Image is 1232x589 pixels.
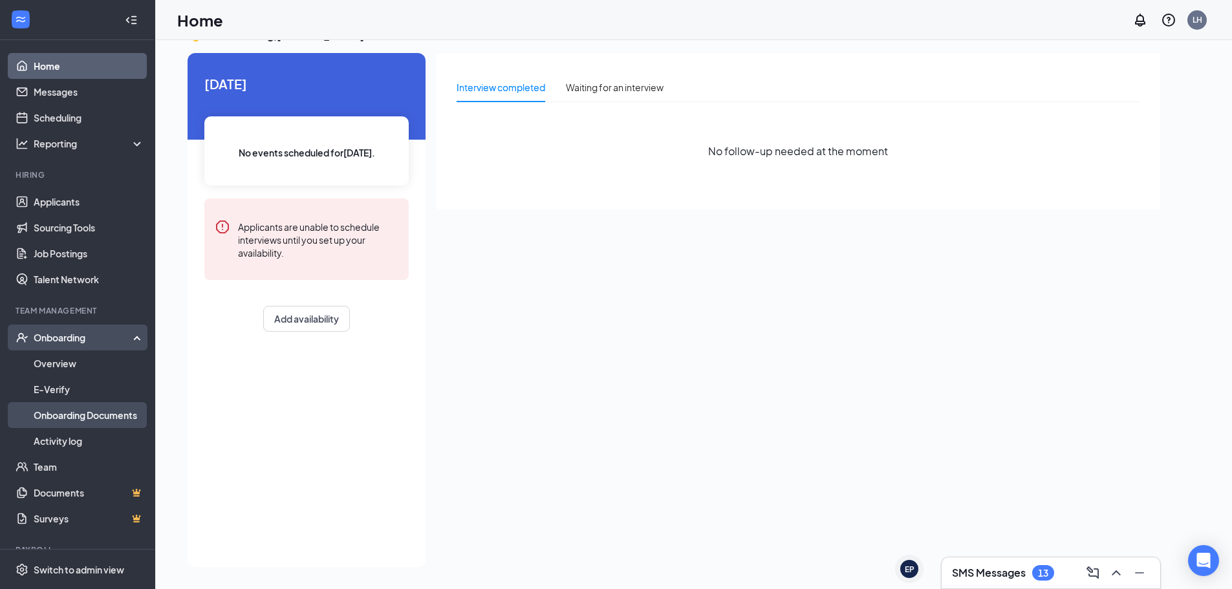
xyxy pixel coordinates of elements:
svg: QuestionInfo [1161,12,1176,28]
div: Team Management [16,305,142,316]
svg: Analysis [16,137,28,150]
div: Switch to admin view [34,563,124,576]
div: EP [905,564,914,575]
a: Overview [34,350,144,376]
span: No events scheduled for [DATE] . [239,145,375,160]
span: [DATE] [204,74,409,94]
svg: ComposeMessage [1085,565,1101,581]
div: LH [1193,14,1202,25]
a: Sourcing Tools [34,215,144,241]
div: Interview completed [457,80,545,94]
button: ComposeMessage [1083,562,1103,583]
a: Team [34,454,144,480]
a: Messages [34,79,144,105]
svg: Error [215,219,230,235]
a: Scheduling [34,105,144,131]
svg: Minimize [1132,565,1147,581]
a: E-Verify [34,376,144,402]
svg: WorkstreamLogo [14,13,27,26]
div: Hiring [16,169,142,180]
svg: Settings [16,563,28,576]
button: ChevronUp [1106,562,1127,583]
div: Applicants are unable to schedule interviews until you set up your availability. [238,219,398,259]
svg: UserCheck [16,331,28,344]
svg: Collapse [125,14,138,27]
h3: SMS Messages [952,566,1026,580]
svg: Notifications [1132,12,1148,28]
button: Minimize [1129,562,1150,583]
h1: Home [177,9,223,31]
div: Open Intercom Messenger [1188,545,1219,576]
div: Onboarding [34,331,133,344]
div: Payroll [16,544,142,555]
a: Job Postings [34,241,144,266]
div: Reporting [34,137,145,150]
svg: ChevronUp [1108,565,1124,581]
button: Add availability [263,306,350,332]
div: Waiting for an interview [566,80,664,94]
a: Talent Network [34,266,144,292]
a: DocumentsCrown [34,480,144,506]
span: No follow-up needed at the moment [708,143,888,159]
div: 13 [1038,568,1048,579]
a: Applicants [34,189,144,215]
a: Activity log [34,428,144,454]
a: SurveysCrown [34,506,144,531]
a: Onboarding Documents [34,402,144,428]
a: Home [34,53,144,79]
